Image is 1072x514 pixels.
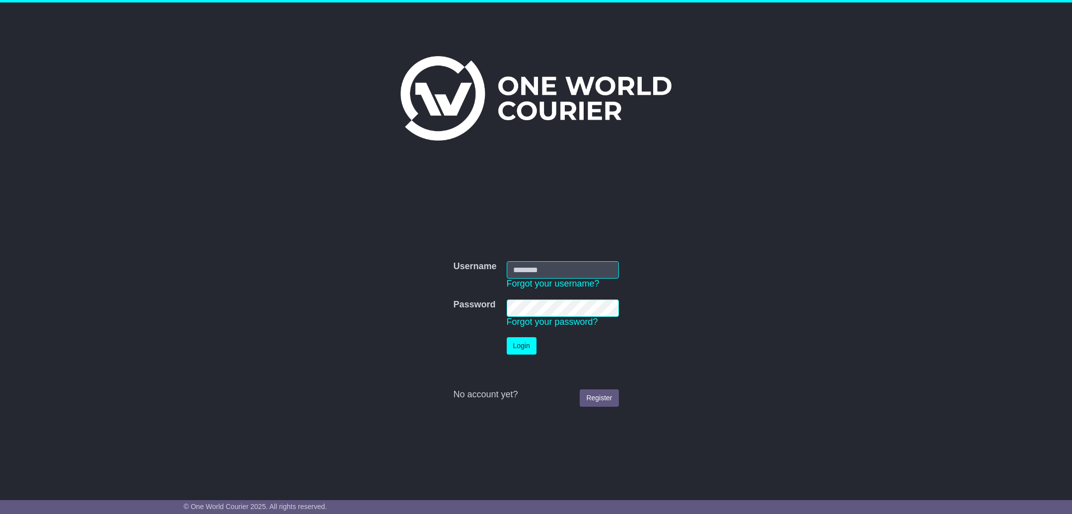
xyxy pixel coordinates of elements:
[184,503,327,511] span: © One World Courier 2025. All rights reserved.
[453,389,618,400] div: No account yet?
[453,261,496,272] label: Username
[507,337,536,355] button: Login
[580,389,618,407] a: Register
[507,279,600,289] a: Forgot your username?
[401,56,671,141] img: One World
[453,299,495,310] label: Password
[507,317,598,327] a: Forgot your password?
